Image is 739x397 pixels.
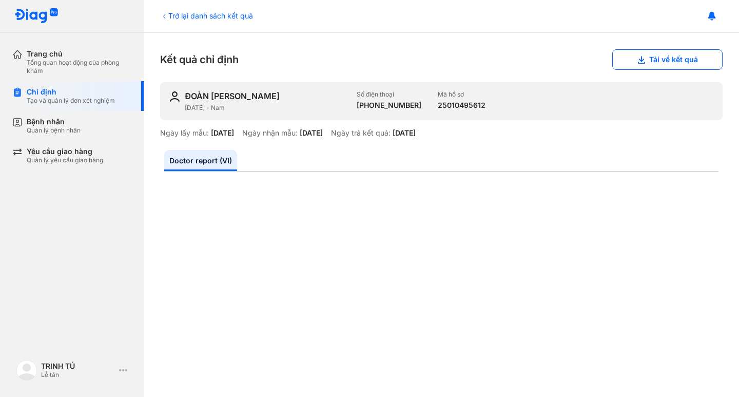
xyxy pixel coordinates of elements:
div: [PHONE_NUMBER] [357,101,421,110]
div: Quản lý bệnh nhân [27,126,81,135]
div: Chỉ định [27,87,115,97]
div: Quản lý yêu cầu giao hàng [27,156,103,164]
div: Trang chủ [27,49,131,59]
div: Tổng quan hoạt động của phòng khám [27,59,131,75]
div: Số điện thoại [357,90,421,99]
a: Doctor report (VI) [164,150,237,171]
div: Tạo và quản lý đơn xét nghiệm [27,97,115,105]
div: Lễ tân [41,371,115,379]
div: Ngày nhận mẫu: [242,128,298,138]
div: 25010495612 [438,101,485,110]
div: [DATE] [300,128,323,138]
div: Mã hồ sơ [438,90,485,99]
div: Trở lại danh sách kết quả [160,10,253,21]
div: ĐOÀN [PERSON_NAME] [185,90,280,102]
img: user-icon [168,90,181,103]
div: Bệnh nhân [27,117,81,126]
div: [DATE] - Nam [185,104,348,112]
div: [DATE] [211,128,234,138]
div: [DATE] [393,128,416,138]
div: TRINH TÚ [41,362,115,371]
img: logo [16,360,37,381]
div: Kết quả chỉ định [160,49,723,70]
button: Tải về kết quả [612,49,723,70]
img: logo [14,8,59,24]
div: Yêu cầu giao hàng [27,147,103,156]
div: Ngày trả kết quả: [331,128,391,138]
div: Ngày lấy mẫu: [160,128,209,138]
